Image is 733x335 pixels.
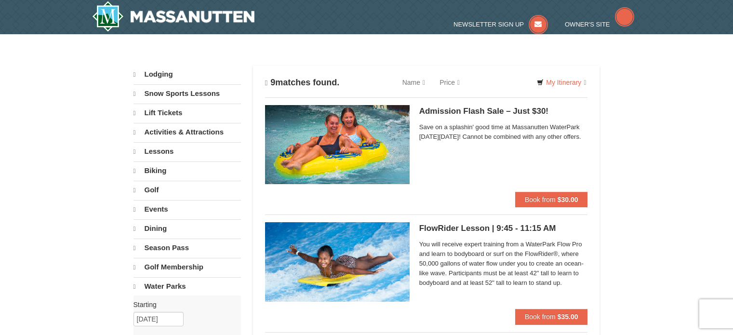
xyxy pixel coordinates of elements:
a: Water Parks [133,277,241,295]
a: Lessons [133,142,241,161]
a: Events [133,200,241,218]
span: Book from [525,196,556,203]
button: Book from $35.00 [515,309,588,324]
a: Golf Membership [133,258,241,276]
a: Massanutten Resort [92,1,255,32]
a: Golf [133,181,241,199]
span: Book from [525,313,556,321]
a: Lift Tickets [133,104,241,122]
strong: $35.00 [558,313,578,321]
span: You will receive expert training from a WaterPark Flow Pro and learn to bodyboard or surf on the ... [419,240,588,288]
label: Starting [133,300,234,309]
a: Dining [133,219,241,238]
a: Name [395,73,432,92]
a: Activities & Attractions [133,123,241,141]
button: Book from $30.00 [515,192,588,207]
img: Massanutten Resort Logo [92,1,255,32]
strong: $30.00 [558,196,578,203]
a: Newsletter Sign Up [453,21,548,28]
span: Save on a splashin' good time at Massanutten WaterPark [DATE][DATE]! Cannot be combined with any ... [419,122,588,142]
a: Owner's Site [565,21,634,28]
img: 6619917-1618-f229f8f2.jpg [265,105,410,184]
span: Owner's Site [565,21,610,28]
a: Biking [133,161,241,180]
a: Season Pass [133,239,241,257]
span: Newsletter Sign Up [453,21,524,28]
a: Snow Sports Lessons [133,84,241,103]
a: Price [432,73,467,92]
a: My Itinerary [531,75,592,90]
h5: FlowRider Lesson | 9:45 - 11:15 AM [419,224,588,233]
a: Lodging [133,66,241,83]
h5: Admission Flash Sale – Just $30! [419,107,588,116]
img: 6619917-216-363963c7.jpg [265,222,410,301]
